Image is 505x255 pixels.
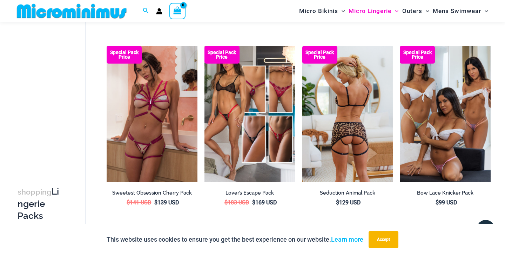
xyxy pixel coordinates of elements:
span: $ [224,199,228,206]
a: Sweetest Obsession Cherry 1129 Bra 6119 Bottom 1939 Bodysuit 05 Sweetest Obsession Cherry 1129 Br... [107,46,197,182]
span: Menu Toggle [338,2,345,20]
h2: Lover’s Escape Pack [204,190,295,196]
h3: Lingerie Packs [18,186,61,222]
span: Mens Swimwear [433,2,481,20]
bdi: 139 USD [154,199,179,206]
a: Seduction Animal Pack [302,190,393,199]
img: Seduction Animal 1034 Bra 6034 Thong 5019 Skirt 04 [302,46,393,182]
span: $ [154,199,157,206]
a: Bow Lace Knicker Pack [400,190,491,199]
span: $ [436,199,439,206]
span: Micro Lingerie [349,2,391,20]
iframe: TrustedSite Certified [18,24,81,164]
button: Accept [369,231,398,248]
bdi: 99 USD [436,199,457,206]
h2: Sweetest Obsession Cherry Pack [107,190,197,196]
a: OutersMenu ToggleMenu Toggle [400,2,431,20]
b: Special Pack Price [204,50,240,59]
img: Lovers Escape Pack [204,46,295,182]
b: Special Pack Price [107,50,142,59]
a: View Shopping Cart, empty [169,3,186,19]
span: $ [127,199,130,206]
img: MM SHOP LOGO FLAT [14,3,129,19]
bdi: 183 USD [224,199,249,206]
img: Sweetest Obsession Cherry 1129 Bra 6119 Bottom 1939 Bodysuit 05 [107,46,197,182]
bdi: 169 USD [252,199,277,206]
a: Micro BikinisMenu ToggleMenu Toggle [297,2,347,20]
span: Micro Bikinis [299,2,338,20]
b: Special Pack Price [302,50,337,59]
a: Learn more [331,236,363,243]
img: Bow Lace Knicker Pack [400,46,491,182]
a: Micro LingerieMenu ToggleMenu Toggle [347,2,400,20]
a: Bow Lace Knicker Pack Bow Lace Mint Multi 601 Thong 03Bow Lace Mint Multi 601 Thong 03 [400,46,491,182]
a: Seduction Animal 1034 Bra 6034 Thong 5019 Skirt 02 Seduction Animal 1034 Bra 6034 Thong 5019 Skir... [302,46,393,182]
span: Menu Toggle [481,2,488,20]
nav: Site Navigation [296,1,491,21]
span: Outers [402,2,422,20]
span: $ [252,199,255,206]
a: Mens SwimwearMenu ToggleMenu Toggle [431,2,490,20]
span: Menu Toggle [422,2,429,20]
span: shopping [18,188,52,196]
p: This website uses cookies to ensure you get the best experience on our website. [107,234,363,245]
a: Account icon link [156,8,162,14]
bdi: 141 USD [127,199,151,206]
a: Lover’s Escape Pack [204,190,295,199]
a: Sweetest Obsession Cherry Pack [107,190,197,199]
h2: Seduction Animal Pack [302,190,393,196]
h2: Bow Lace Knicker Pack [400,190,491,196]
span: Menu Toggle [391,2,398,20]
span: $ [336,199,339,206]
a: Search icon link [143,7,149,15]
b: Special Pack Price [400,50,435,59]
bdi: 129 USD [336,199,361,206]
a: Lovers Escape Pack Zoe Deep Red 689 Micro Thong 04Zoe Deep Red 689 Micro Thong 04 [204,46,295,182]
